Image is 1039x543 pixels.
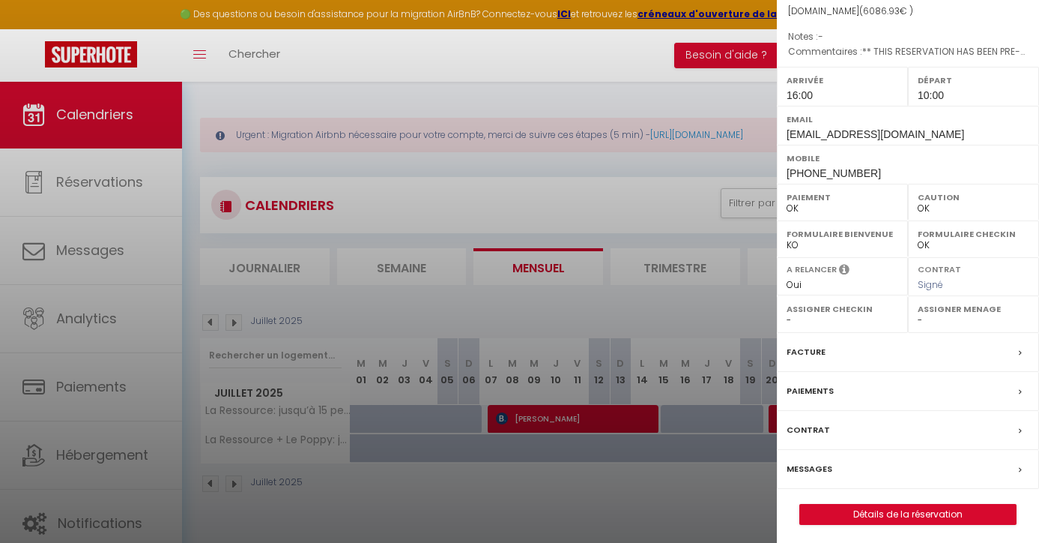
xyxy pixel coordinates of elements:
a: Détails de la réservation [800,505,1016,524]
label: Mobile [787,151,1029,166]
span: 10:00 [918,89,944,101]
label: Assigner Checkin [787,301,898,316]
label: Formulaire Checkin [918,226,1029,241]
label: Départ [918,73,1029,88]
i: Sélectionner OUI si vous souhaiter envoyer les séquences de messages post-checkout [839,263,849,280]
label: Messages [787,461,832,477]
label: Paiements [787,383,834,399]
span: 6086.93 [863,4,900,17]
div: [DOMAIN_NAME] [788,4,1028,19]
span: 16:00 [787,89,813,101]
span: - [818,30,823,43]
p: Commentaires : [788,44,1028,59]
label: A relancer [787,263,837,276]
button: Détails de la réservation [799,504,1017,525]
label: Formulaire Bienvenue [787,226,898,241]
span: Signé [918,278,943,291]
label: Assigner Menage [918,301,1029,316]
label: Email [787,112,1029,127]
p: Notes : [788,29,1028,44]
span: [PHONE_NUMBER] [787,167,881,179]
label: Arrivée [787,73,898,88]
span: [EMAIL_ADDRESS][DOMAIN_NAME] [787,128,964,140]
button: Ouvrir le widget de chat LiveChat [12,6,57,51]
label: Caution [918,190,1029,205]
label: Paiement [787,190,898,205]
label: Facture [787,344,826,360]
span: ( € ) [859,4,913,17]
label: Contrat [918,263,961,273]
label: Contrat [787,422,830,438]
